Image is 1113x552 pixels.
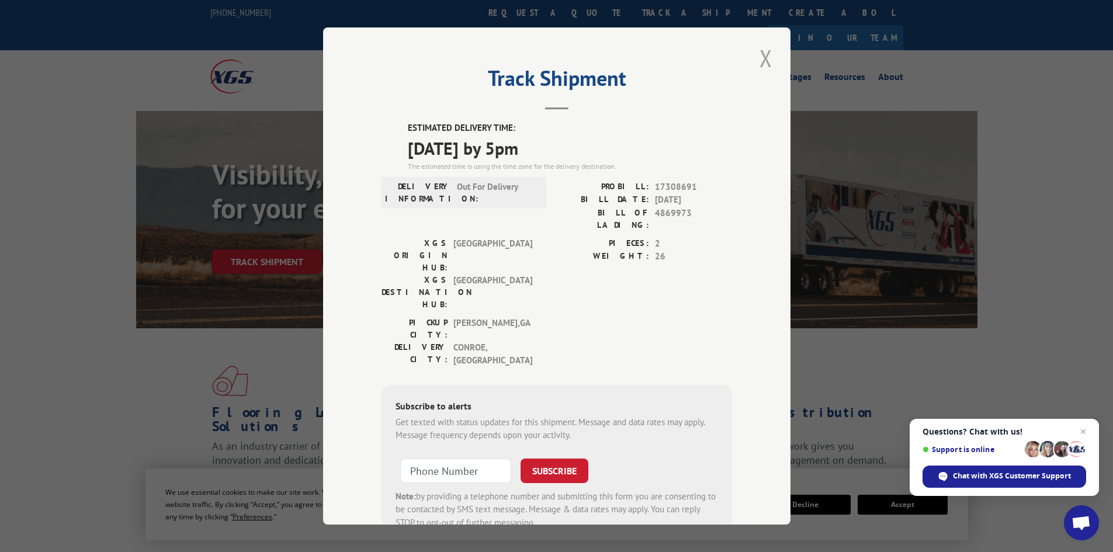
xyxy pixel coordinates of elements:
[453,237,532,274] span: [GEOGRAPHIC_DATA]
[1064,505,1099,540] a: Open chat
[557,250,649,263] label: WEIGHT:
[396,491,416,502] strong: Note:
[655,193,732,207] span: [DATE]
[557,237,649,251] label: PIECES:
[521,459,588,483] button: SUBSCRIBE
[923,427,1086,436] span: Questions? Chat with us!
[408,135,732,161] span: [DATE] by 5pm
[408,121,732,135] label: ESTIMATED DELIVERY TIME:
[655,250,732,263] span: 26
[385,180,451,205] label: DELIVERY INFORMATION:
[396,399,718,416] div: Subscribe to alerts
[557,193,649,207] label: BILL DATE:
[953,471,1071,481] span: Chat with XGS Customer Support
[396,416,718,442] div: Get texted with status updates for this shipment. Message and data rates may apply. Message frequ...
[382,341,448,367] label: DELIVERY CITY:
[557,207,649,231] label: BILL OF LADING:
[382,317,448,341] label: PICKUP CITY:
[557,180,649,194] label: PROBILL:
[408,161,732,172] div: The estimated time is using the time zone for the delivery destination.
[923,445,1021,454] span: Support is online
[453,341,532,367] span: CONROE , [GEOGRAPHIC_DATA]
[457,180,536,205] span: Out For Delivery
[453,317,532,341] span: [PERSON_NAME] , GA
[382,70,732,92] h2: Track Shipment
[453,274,532,311] span: [GEOGRAPHIC_DATA]
[923,466,1086,488] span: Chat with XGS Customer Support
[655,237,732,251] span: 2
[382,274,448,311] label: XGS DESTINATION HUB:
[756,42,776,74] button: Close modal
[655,180,732,194] span: 17308691
[382,237,448,274] label: XGS ORIGIN HUB:
[655,207,732,231] span: 4869973
[396,490,718,530] div: by providing a telephone number and submitting this form you are consenting to be contacted by SM...
[400,459,511,483] input: Phone Number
